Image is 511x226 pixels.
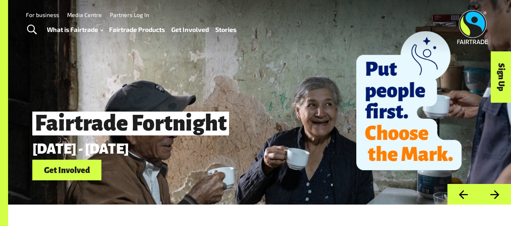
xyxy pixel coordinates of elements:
[67,11,102,18] a: Media Centre
[22,20,42,40] a: Toggle Search
[26,11,59,18] a: For business
[171,24,209,35] a: Get Involved
[32,142,410,157] p: [DATE] - [DATE]
[32,112,229,135] span: Fairtrade Fortnight
[47,24,103,35] a: What is Fairtrade
[447,184,479,205] button: Previous
[479,184,511,205] button: Next
[32,160,101,180] a: Get Involved
[215,24,236,35] a: Stories
[109,24,165,35] a: Fairtrade Products
[457,10,488,44] img: Fairtrade Australia New Zealand logo
[110,11,149,18] a: Partners Log In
